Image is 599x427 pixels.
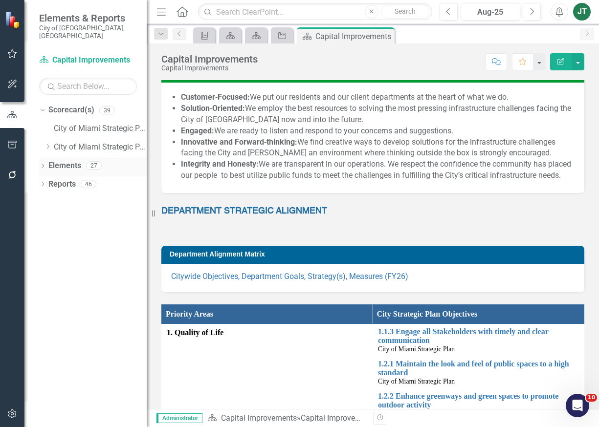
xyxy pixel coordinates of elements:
b: Customer‐Focused: [181,92,250,102]
span: City of Miami Strategic Plan [378,378,455,385]
h3: Department Alignment Matrix [170,251,579,258]
a: Capital Improvements [221,413,297,423]
a: 1.2.1 Maintain the look and feel of public spaces to a high standard [378,360,579,377]
a: 1.2.2 Enhance greenways and green spaces to promote outdoor activity [378,392,579,409]
a: Citywide Objectives, Department Goals, Strategy(s), Measures (FY26) [171,272,408,281]
a: Reports [48,179,76,190]
div: » [207,413,366,424]
div: Capital Improvements [301,413,377,423]
input: Search ClearPoint... [198,3,432,21]
span: City of Miami Strategic Plan [378,345,455,353]
a: Elements [48,160,81,171]
a: City of Miami Strategic Plan (NEW) [54,142,147,153]
li: We are ready to listen and respond to your concerns and suggestions. [181,126,575,137]
li: We find creative ways to develop solutions for the infrastructure challenges facing the City and ... [181,137,575,159]
div: Capital Improvements [315,30,392,43]
strong: DEPARTMENT STRATEGIC ALIGNMENT [161,207,327,215]
div: 27 [86,162,102,170]
a: City of Miami Strategic Plan [54,123,147,134]
input: Search Below... [39,78,137,95]
span: Elements & Reports [39,12,137,24]
span: 1. Quality of Life [167,327,368,339]
div: 39 [99,106,115,114]
small: City of [GEOGRAPHIC_DATA], [GEOGRAPHIC_DATA] [39,24,137,40]
b: Integrity and Honesty: [181,159,259,169]
iframe: Intercom live chat [566,394,589,417]
b: Innovative and Forward‐thinking: [181,137,297,147]
span: Search [395,7,416,15]
b: Engaged: [181,126,214,135]
td: Double-Click to Edit Right Click for Context Menu [373,324,584,357]
img: ClearPoint Strategy [5,11,22,28]
div: Aug-25 [464,6,517,18]
button: Search [381,5,430,19]
span: Administrator [156,413,202,423]
span: 10 [586,394,597,402]
span: We employ the best resources to solving the most pressing infrastructure challenges facing the Ci... [181,104,571,124]
li: We are transparent in our operations. We respect the confidence the community has placed our peop... [181,159,575,181]
button: JT [573,3,591,21]
button: Aug-25 [461,3,521,21]
a: 1.1.3 Engage all Stakeholders with timely and clear communication [378,327,579,344]
div: Capital Improvements [161,54,258,64]
a: Scorecard(s) [48,105,94,116]
li: We put our residents and our client departments at the heart of what we do. [181,92,575,103]
div: 46 [81,180,96,188]
b: Solution‐Oriented: [181,104,245,113]
a: Capital Improvements [39,55,137,66]
div: Capital Improvements [161,64,258,72]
